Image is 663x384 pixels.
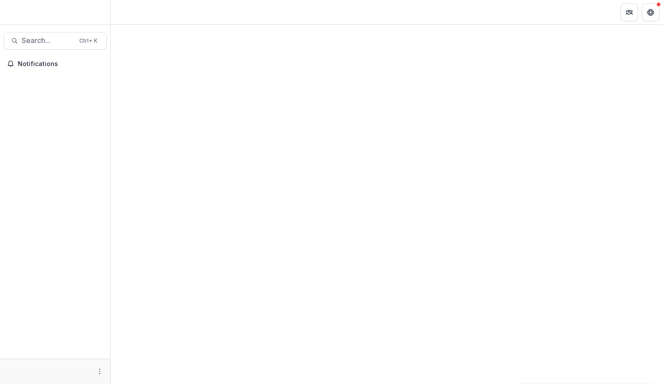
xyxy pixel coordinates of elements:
button: Partners [620,4,638,21]
button: More [94,366,105,377]
nav: breadcrumb [114,6,152,19]
button: Search... [4,32,107,50]
button: Notifications [4,57,107,71]
div: Ctrl + K [78,36,99,46]
button: Get Help [642,4,659,21]
span: Search... [22,36,74,45]
span: Notifications [18,60,103,68]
